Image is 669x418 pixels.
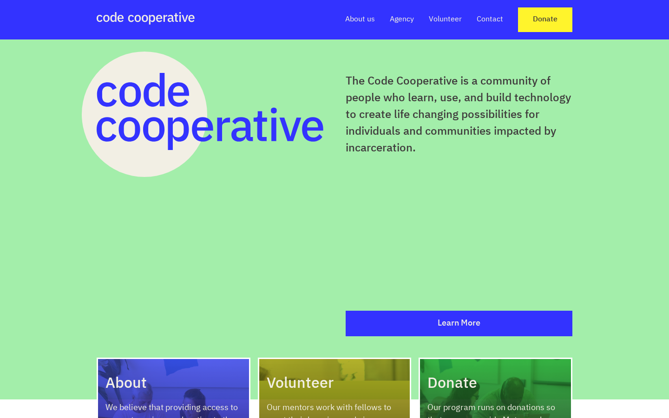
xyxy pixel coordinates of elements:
[267,374,403,393] h2: Volunteer
[427,374,564,393] h2: Donate
[105,374,242,393] h2: About
[429,15,462,25] a: Volunteer
[346,168,572,300] iframe: What is the Code Cooperative?
[346,311,572,336] a: Learn More
[346,73,572,157] p: The Code Cooperative is a community of people who learn, use, and build technology to create life...
[345,15,375,25] a: About us
[97,12,195,25] img: the code cooperative
[97,73,323,150] img: The code cooperative logo
[477,15,503,25] a: Contact
[518,7,572,32] a: Donate
[390,15,414,25] a: Agency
